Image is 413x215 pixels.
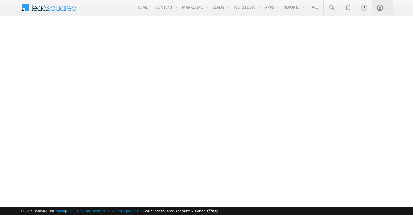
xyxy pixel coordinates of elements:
span: Your Leadsquared Account Number is [144,209,218,213]
a: Terms of Service [93,209,118,213]
a: About [56,209,65,213]
a: Acceptable Use [119,209,143,213]
span: © 2025 LeadSquared | | | | | [21,208,218,214]
span: 77832 [208,209,218,213]
a: Contact Support [66,209,92,213]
